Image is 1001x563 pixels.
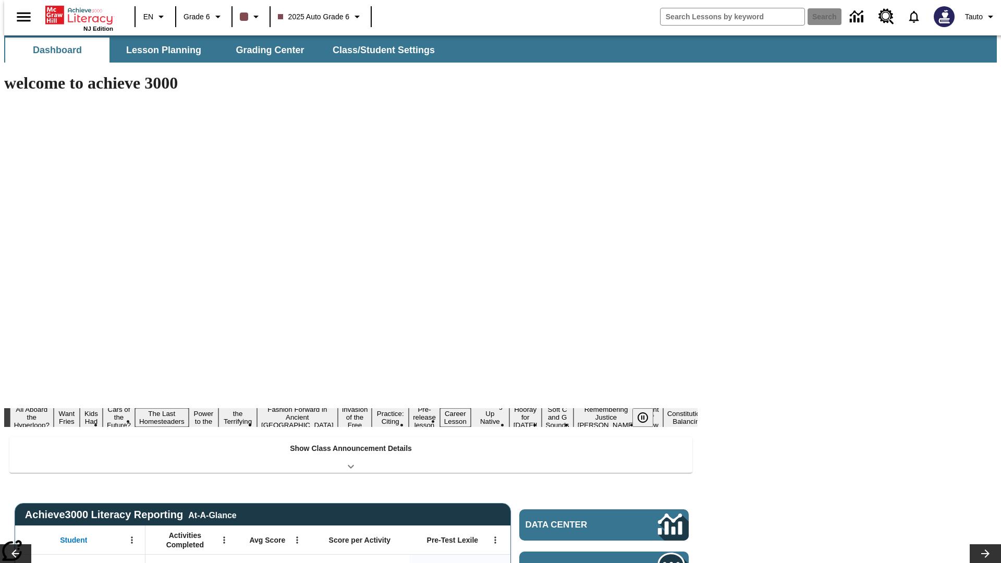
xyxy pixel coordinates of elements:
button: Slide 4 Cars of the Future? [103,404,135,431]
div: Home [45,4,113,32]
span: NJ Edition [83,26,113,32]
button: Language: EN, Select a language [139,7,172,26]
span: Student [60,535,87,545]
button: Pause [632,408,653,427]
button: Open side menu [8,2,39,32]
button: Slide 1 All Aboard the Hyperloop? [10,404,54,431]
button: Slide 16 Remembering Justice O'Connor [573,404,639,431]
span: Achieve3000 Literacy Reporting [25,509,237,521]
span: 2025 Auto Grade 6 [278,11,350,22]
span: EN [143,11,153,22]
a: Data Center [844,3,872,31]
button: Dashboard [5,38,109,63]
span: Pre-Test Lexile [427,535,479,545]
button: Open Menu [216,532,232,548]
span: Activities Completed [151,531,219,549]
span: Grade 6 [184,11,210,22]
div: Show Class Announcement Details [9,437,692,473]
button: Slide 3 Dirty Jobs Kids Had To Do [80,393,103,443]
button: Slide 8 Fashion Forward in Ancient Rome [257,404,338,431]
button: Grading Center [218,38,322,63]
button: Slide 15 Soft C and G Sounds [542,404,573,431]
input: search field [661,8,804,25]
button: Slide 12 Career Lesson [440,408,471,427]
button: Open Menu [124,532,140,548]
p: Show Class Announcement Details [290,443,412,454]
button: Lesson carousel, Next [970,544,1001,563]
button: Class color is dark brown. Change class color [236,7,266,26]
button: Slide 6 Solar Power to the People [189,400,219,435]
button: Profile/Settings [961,7,1001,26]
span: Data Center [526,520,623,530]
span: Score per Activity [329,535,391,545]
button: Slide 10 Mixed Practice: Citing Evidence [372,400,409,435]
button: Class/Student Settings [324,38,443,63]
h1: welcome to achieve 3000 [4,74,698,93]
a: Notifications [900,3,927,30]
button: Class: 2025 Auto Grade 6, Select your class [274,7,368,26]
div: Pause [632,408,664,427]
a: Data Center [519,509,689,541]
button: Slide 5 The Last Homesteaders [135,408,189,427]
button: Slide 9 The Invasion of the Free CD [338,396,372,438]
div: SubNavbar [4,35,997,63]
a: Resource Center, Will open in new tab [872,3,900,31]
button: Slide 14 Hooray for Constitution Day! [509,404,542,431]
span: Tauto [965,11,983,22]
button: Open Menu [289,532,305,548]
span: Avg Score [249,535,285,545]
button: Slide 11 Pre-release lesson [409,404,440,431]
div: SubNavbar [4,38,444,63]
button: Grade: Grade 6, Select a grade [179,7,228,26]
img: Avatar [934,6,955,27]
button: Select a new avatar [927,3,961,30]
button: Lesson Planning [112,38,216,63]
button: Slide 7 Attack of the Terrifying Tomatoes [218,400,257,435]
button: Open Menu [487,532,503,548]
div: At-A-Glance [188,509,236,520]
a: Home [45,5,113,26]
button: Slide 13 Cooking Up Native Traditions [471,400,509,435]
button: Slide 18 The Constitution's Balancing Act [663,400,713,435]
button: Slide 2 Do You Want Fries With That? [54,393,80,443]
